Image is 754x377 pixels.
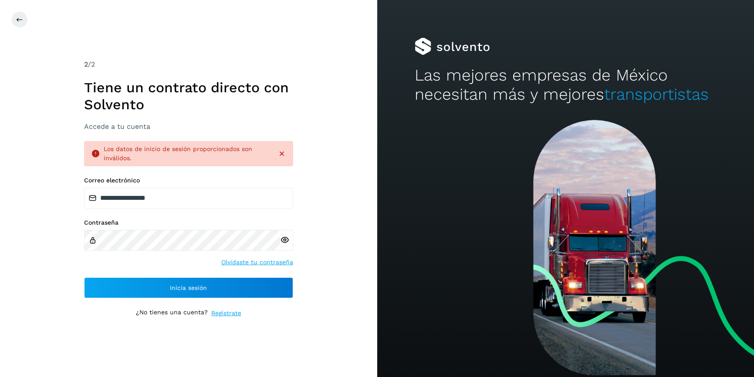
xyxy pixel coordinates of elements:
[170,285,207,291] span: Inicia sesión
[84,60,88,68] span: 2
[415,66,716,104] h2: Las mejores empresas de México necesitan más y mejores
[84,59,293,70] div: /2
[84,177,293,184] label: Correo electrónico
[104,145,270,163] div: Los datos de inicio de sesión proporcionados son inválidos.
[604,85,709,104] span: transportistas
[84,277,293,298] button: Inicia sesión
[211,309,241,318] a: Regístrate
[84,79,293,113] h1: Tiene un contrato directo con Solvento
[84,219,293,226] label: Contraseña
[221,258,293,267] a: Olvidaste tu contraseña
[84,122,293,131] h3: Accede a tu cuenta
[136,309,208,318] p: ¿No tienes una cuenta?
